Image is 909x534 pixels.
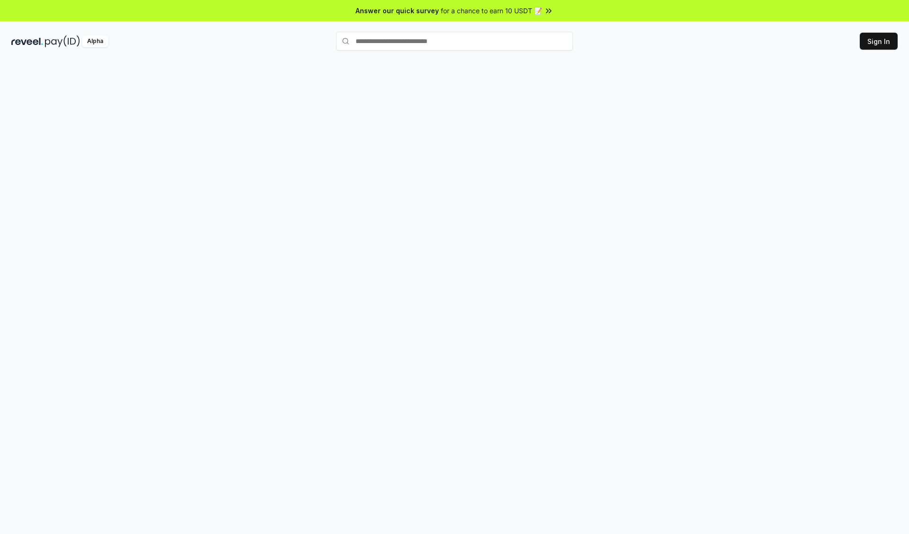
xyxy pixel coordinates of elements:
div: Alpha [82,35,108,47]
img: pay_id [45,35,80,47]
img: reveel_dark [11,35,43,47]
span: Answer our quick survey [356,6,439,16]
span: for a chance to earn 10 USDT 📝 [441,6,542,16]
button: Sign In [860,33,898,50]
